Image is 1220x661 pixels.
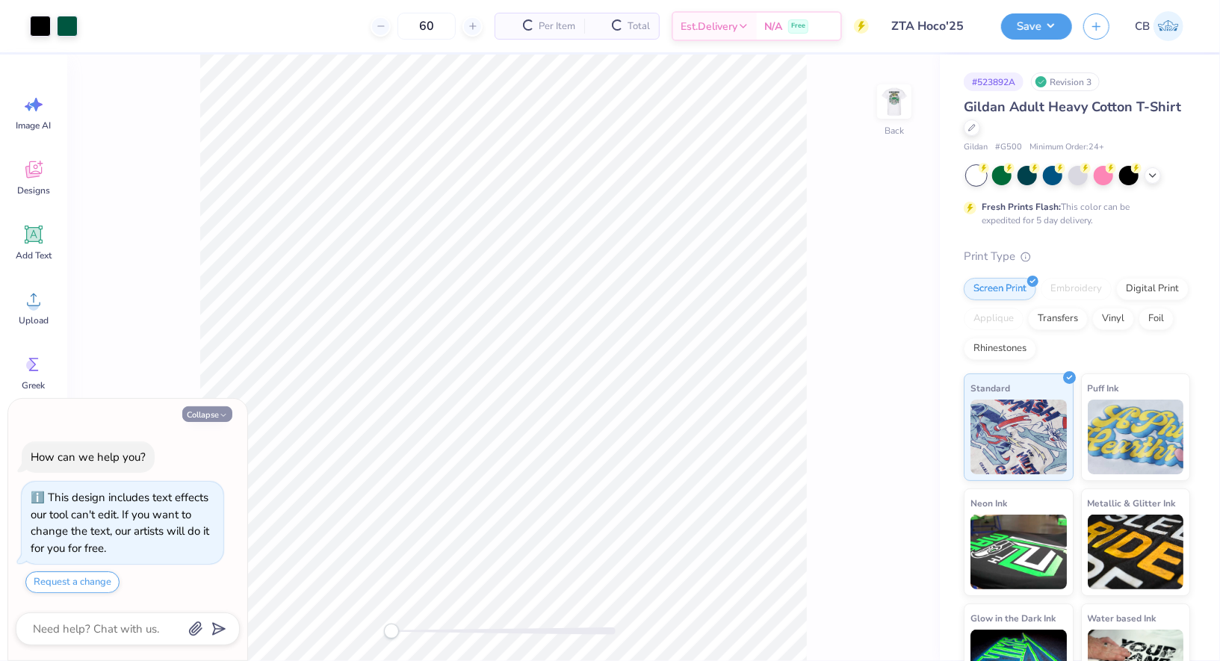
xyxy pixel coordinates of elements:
[1088,610,1156,626] span: Water based Ink
[16,120,52,131] span: Image AI
[182,406,232,422] button: Collapse
[970,380,1010,396] span: Standard
[1135,18,1150,35] span: CB
[1028,308,1088,330] div: Transfers
[982,201,1061,213] strong: Fresh Prints Flash:
[964,248,1190,265] div: Print Type
[879,87,909,117] img: Back
[1139,308,1174,330] div: Foil
[31,450,146,465] div: How can we help you?
[17,184,50,196] span: Designs
[1092,308,1134,330] div: Vinyl
[964,72,1024,91] div: # 523892A
[885,124,904,137] div: Back
[19,314,49,326] span: Upload
[1088,515,1184,589] img: Metallic & Glitter Ink
[964,338,1036,360] div: Rhinestones
[384,624,399,639] div: Accessibility label
[1088,380,1119,396] span: Puff Ink
[628,19,650,34] span: Total
[995,141,1022,154] span: # G500
[970,515,1067,589] img: Neon Ink
[1116,278,1189,300] div: Digital Print
[1088,400,1184,474] img: Puff Ink
[1154,11,1183,41] img: Chhavi Bansal
[964,98,1181,116] span: Gildan Adult Heavy Cotton T-Shirt
[964,141,988,154] span: Gildan
[1001,13,1072,40] button: Save
[25,571,120,593] button: Request a change
[16,249,52,261] span: Add Text
[397,13,456,40] input: – –
[31,490,209,556] div: This design includes text effects our tool can't edit. If you want to change the text, our artist...
[22,379,46,391] span: Greek
[681,19,737,34] span: Est. Delivery
[791,21,805,31] span: Free
[1029,141,1104,154] span: Minimum Order: 24 +
[964,278,1036,300] div: Screen Print
[982,200,1165,227] div: This color can be expedited for 5 day delivery.
[1031,72,1100,91] div: Revision 3
[970,400,1067,474] img: Standard
[970,610,1056,626] span: Glow in the Dark Ink
[1088,495,1176,511] span: Metallic & Glitter Ink
[764,19,782,34] span: N/A
[1128,11,1190,41] a: CB
[539,19,575,34] span: Per Item
[1041,278,1112,300] div: Embroidery
[970,495,1007,511] span: Neon Ink
[964,308,1024,330] div: Applique
[880,11,990,41] input: Untitled Design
